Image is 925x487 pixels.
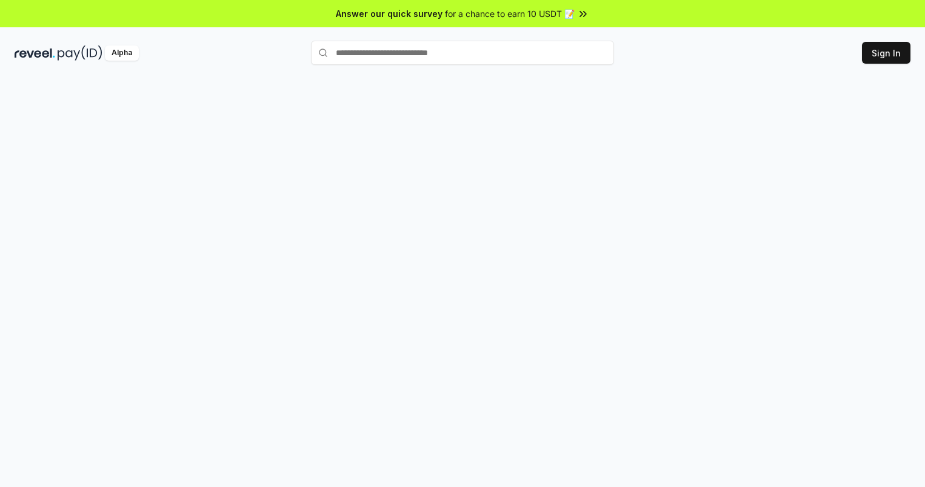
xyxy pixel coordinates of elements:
span: for a chance to earn 10 USDT 📝 [445,7,575,20]
button: Sign In [862,42,910,64]
img: reveel_dark [15,45,55,61]
span: Answer our quick survey [336,7,442,20]
img: pay_id [58,45,102,61]
div: Alpha [105,45,139,61]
